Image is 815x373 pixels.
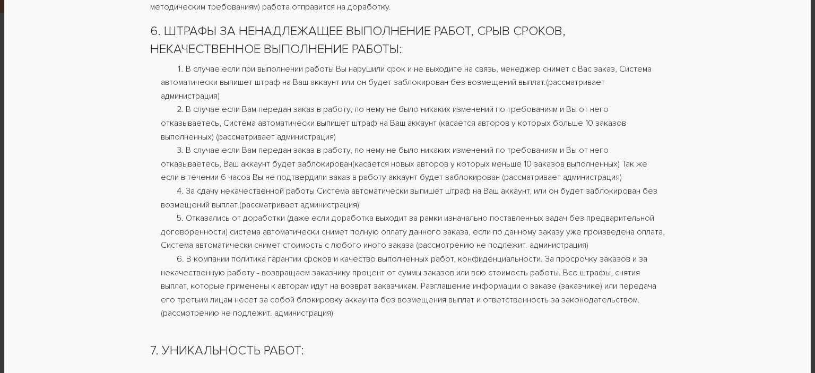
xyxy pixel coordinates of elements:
h2: 7. УНИКАЛЬНОСТЬ РАБОТ: [150,342,665,360]
li: За сдачу некачественной работы Система автоматически выпишет штраф на Ваш аккаунт, или он будет з... [161,185,665,212]
li: Отказались от доработки (даже если доработка выходит за рамки изначально поставленных задач без п... [161,212,665,253]
li: В компании политика гарантии сроков и качество выполненных работ, конфиденциальности. За просрочк... [161,253,665,320]
li: В случае если Вам передан заказ в работу, по нему не было никаких изменений по требованиям и Вы о... [161,144,665,185]
li: В случае если при выполнении работы Вы нарушили срок и не выходите на связь, менеджер снимет с Ва... [161,63,665,103]
li: В случае если Вам передан заказ в работу, по нему не было никаких изменений по требованиям и Вы о... [161,103,665,144]
h2: 6. ШТРАФЫ ЗА НЕНАДЛЕЖАЩЕЕ ВЫПОЛНЕНИЕ РАБОТ, СРЫВ СРОКОВ, НЕКАЧЕСТВЕННОЕ ВЫПОЛНЕНИЕ РАБОТЫ: [150,22,665,58]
